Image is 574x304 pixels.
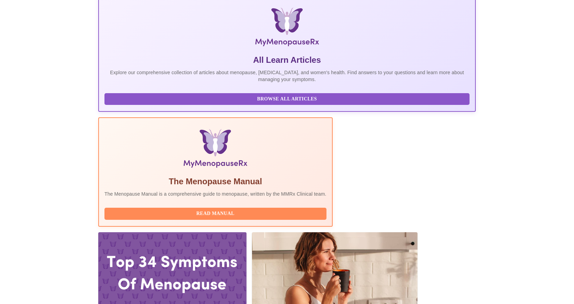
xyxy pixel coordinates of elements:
[104,69,470,83] p: Explore our comprehensive collection of articles about menopause, [MEDICAL_DATA], and women's hea...
[161,8,413,49] img: MyMenopauseRx Logo
[111,95,463,104] span: Browse All Articles
[104,208,326,220] button: Read Manual
[104,96,471,101] a: Browse All Articles
[104,190,326,197] p: The Menopause Manual is a comprehensive guide to menopause, written by the MMRx Clinical team.
[104,93,470,105] button: Browse All Articles
[104,55,470,66] h5: All Learn Articles
[104,210,328,216] a: Read Manual
[111,209,320,218] span: Read Manual
[104,176,326,187] h5: The Menopause Manual
[140,129,291,170] img: Menopause Manual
